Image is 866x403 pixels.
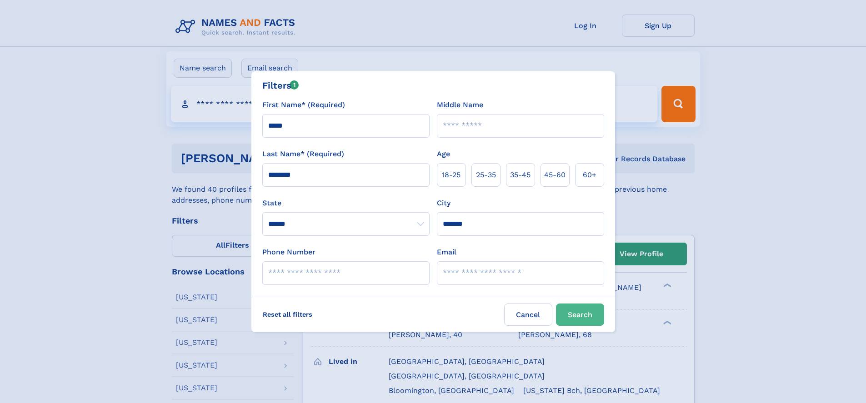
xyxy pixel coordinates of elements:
[504,303,552,326] label: Cancel
[476,169,496,180] span: 25‑35
[262,149,344,159] label: Last Name* (Required)
[510,169,531,180] span: 35‑45
[544,169,566,180] span: 45‑60
[257,303,318,325] label: Reset all filters
[262,100,345,110] label: First Name* (Required)
[442,169,461,180] span: 18‑25
[437,198,451,209] label: City
[437,100,483,110] label: Middle Name
[583,169,596,180] span: 60+
[262,198,430,209] label: State
[262,79,299,92] div: Filters
[437,247,456,258] label: Email
[437,149,450,159] label: Age
[262,247,315,258] label: Phone Number
[556,303,604,326] button: Search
